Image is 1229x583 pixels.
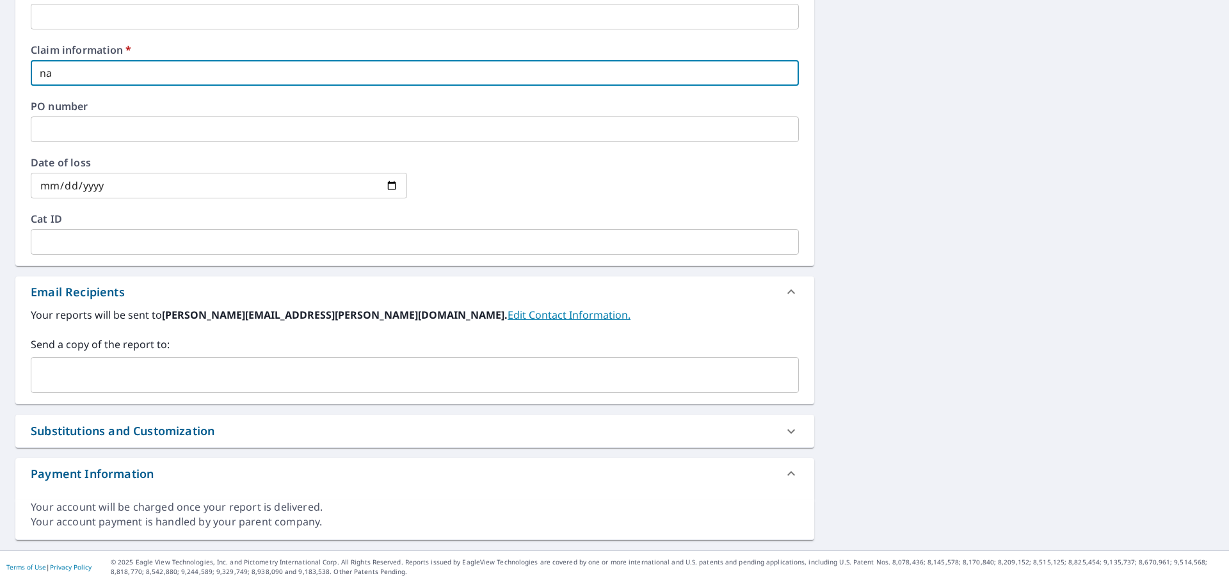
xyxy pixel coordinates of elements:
div: Payment Information [15,458,814,489]
a: Privacy Policy [50,563,92,571]
a: EditContactInfo [508,308,631,322]
label: Send a copy of the report to: [31,337,799,352]
div: Substitutions and Customization [15,415,814,447]
label: Cat ID [31,214,799,224]
label: Claim information [31,45,799,55]
div: Your account will be charged once your report is delivered. [31,500,799,515]
div: Payment Information [31,465,154,483]
div: Substitutions and Customization [31,422,214,440]
label: Date of loss [31,157,407,168]
p: © 2025 Eagle View Technologies, Inc. and Pictometry International Corp. All Rights Reserved. Repo... [111,557,1223,577]
b: [PERSON_NAME][EMAIL_ADDRESS][PERSON_NAME][DOMAIN_NAME]. [162,308,508,322]
p: | [6,563,92,571]
a: Terms of Use [6,563,46,571]
div: Your account payment is handled by your parent company. [31,515,799,529]
div: Email Recipients [15,276,814,307]
div: Email Recipients [31,284,125,301]
label: PO number [31,101,799,111]
label: Your reports will be sent to [31,307,799,323]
